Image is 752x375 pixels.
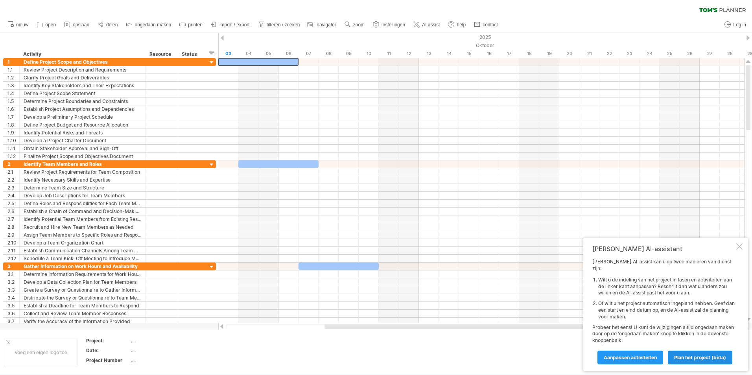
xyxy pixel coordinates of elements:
div: Finalize Project Scope and Objectives Document [24,153,142,160]
div: Review Project Description and Requirements [24,66,142,74]
div: maandag, 13 Oktober 2025 [419,50,439,58]
div: Define Project Budget and Resource Allocation [24,121,142,129]
div: Resource [149,50,173,58]
div: vrijdag, 17 Oktober 2025 [499,50,519,58]
span: zoom [353,22,365,28]
div: .... [131,347,197,354]
span: Plan het project (bèta) [674,355,726,360]
div: Develop a Team Organization Chart [24,239,142,246]
span: help [457,22,466,28]
div: 2.5 [7,200,19,207]
div: Schedule a Team Kick-Off Meeting to Introduce Members and Roles [24,255,142,262]
li: Wilt u de indeling van het project in fasen en activiteiten aan de linker kant aanpassen? Beschri... [598,277,735,296]
div: vrijdag, 3 Oktober 2025 [218,50,238,58]
a: printen [177,20,205,30]
div: Develop Job Descriptions for Team Members [24,192,142,199]
div: 2.11 [7,247,19,254]
div: zondag, 26 Oktober 2025 [680,50,700,58]
span: contact [483,22,498,28]
div: 3.4 [7,294,19,301]
div: zaterdag, 25 Oktober 2025 [660,50,680,58]
div: 2.10 [7,239,19,246]
div: .... [131,337,197,344]
span: open [45,22,56,28]
span: Aanpassen activiteiten [604,355,657,360]
div: 2.7 [7,215,19,223]
div: zaterdag, 18 Oktober 2025 [519,50,539,58]
div: 3.2 [7,278,19,286]
div: 3.7 [7,318,19,325]
a: AI assist [411,20,442,30]
a: Aanpassen activiteiten [597,351,663,364]
a: import / export [209,20,252,30]
div: Establish a Chain of Command and Decision-Making Process [24,208,142,215]
div: zaterdag, 4 Oktober 2025 [238,50,258,58]
div: 3.6 [7,310,19,317]
div: Recruit and Hire New Team Members as Needed [24,223,142,231]
div: 1.4 [7,90,19,97]
div: Establish Project Assumptions and Dependencies [24,105,142,113]
span: import / export [219,22,250,28]
div: Distribute the Survey or Questionnaire to Team Members [24,294,142,301]
span: printen [188,22,203,28]
div: 2.12 [7,255,19,262]
div: 2.2 [7,176,19,184]
div: 1.3 [7,82,19,89]
div: dinsdag, 14 Oktober 2025 [439,50,459,58]
span: Log in [733,22,746,28]
li: Of wilt u het project automatisch ingepland hebben. Geef dan een start en eind datum op, en de AI... [598,300,735,320]
div: Project: [86,337,129,344]
div: donderdag, 9 Oktober 2025 [339,50,359,58]
div: Define Roles and Responsibilities for Each Team Member [24,200,142,207]
div: Activity [23,50,141,58]
div: 2.8 [7,223,19,231]
div: woensdag, 8 Oktober 2025 [319,50,339,58]
div: maandag, 27 Oktober 2025 [700,50,720,58]
div: Define Project Scope and Objectives [24,58,142,66]
div: 3.1 [7,270,19,278]
div: 1.9 [7,129,19,136]
a: nieuw [6,20,31,30]
div: Assign Team Members to Specific Roles and Responsibilities [24,231,142,239]
div: 3.5 [7,302,19,309]
div: maandag, 20 Oktober 2025 [559,50,579,58]
div: 2.3 [7,184,19,191]
div: zondag, 19 Oktober 2025 [539,50,559,58]
div: Develop a Project Charter Document [24,137,142,144]
span: delen [106,22,118,28]
span: nieuw [16,22,28,28]
div: Voeg een eigen logo toe [4,338,77,367]
div: 1.7 [7,113,19,121]
div: Identify Necessary Skills and Expertise [24,176,142,184]
a: opslaan [62,20,92,30]
div: 1.2 [7,74,19,81]
div: Identify Potential Risks and Threats [24,129,142,136]
a: Plan het project (bèta) [668,351,732,364]
div: woensdag, 15 Oktober 2025 [459,50,479,58]
div: maandag, 6 Oktober 2025 [278,50,299,58]
div: Status [182,50,199,58]
div: vrijdag, 10 Oktober 2025 [359,50,379,58]
div: [PERSON_NAME] AI-assistant [592,245,735,253]
a: zoom [343,20,367,30]
div: 1.1 [7,66,19,74]
div: 3 [7,263,19,270]
div: zondag, 12 Oktober 2025 [399,50,419,58]
div: 2.1 [7,168,19,176]
div: Date: [86,347,129,354]
div: 1.5 [7,97,19,105]
div: 3.3 [7,286,19,294]
div: donderdag, 16 Oktober 2025 [479,50,499,58]
div: Collect and Review Team Member Responses [24,310,142,317]
div: 1.6 [7,105,19,113]
span: ongedaan maken [135,22,171,28]
div: vrijdag, 24 Oktober 2025 [640,50,660,58]
div: 2.4 [7,192,19,199]
a: ongedaan maken [124,20,173,30]
a: navigator [306,20,338,30]
div: Develop a Preliminary Project Schedule [24,113,142,121]
div: Identify Team Members and Roles [24,160,142,168]
div: 1.8 [7,121,19,129]
div: Determine Project Boundaries and Constraints [24,97,142,105]
div: donderdag, 23 Oktober 2025 [619,50,640,58]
